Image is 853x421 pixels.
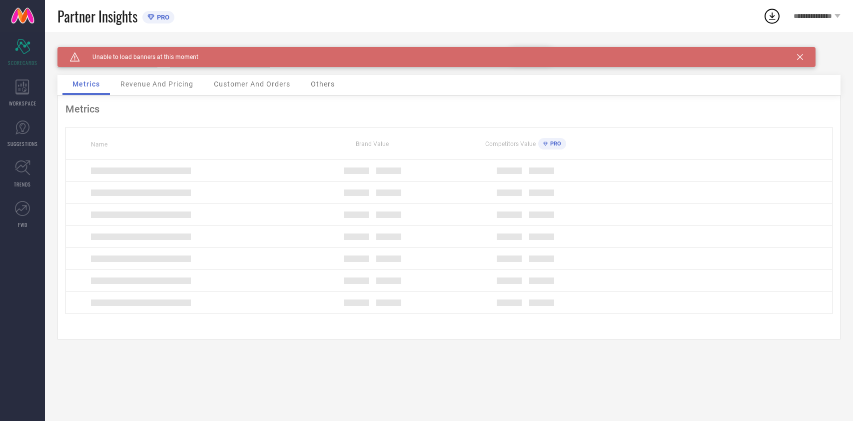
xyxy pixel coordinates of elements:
[9,99,36,107] span: WORKSPACE
[80,53,198,60] span: Unable to load banners at this moment
[485,140,536,147] span: Competitors Value
[548,140,561,147] span: PRO
[72,80,100,88] span: Metrics
[14,180,31,188] span: TRENDS
[311,80,335,88] span: Others
[7,140,38,147] span: SUGGESTIONS
[154,13,169,21] span: PRO
[65,103,833,115] div: Metrics
[356,140,389,147] span: Brand Value
[8,59,37,66] span: SCORECARDS
[57,6,137,26] span: Partner Insights
[120,80,193,88] span: Revenue And Pricing
[57,47,157,54] div: Brand
[214,80,290,88] span: Customer And Orders
[18,221,27,228] span: FWD
[91,141,107,148] span: Name
[763,7,781,25] div: Open download list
